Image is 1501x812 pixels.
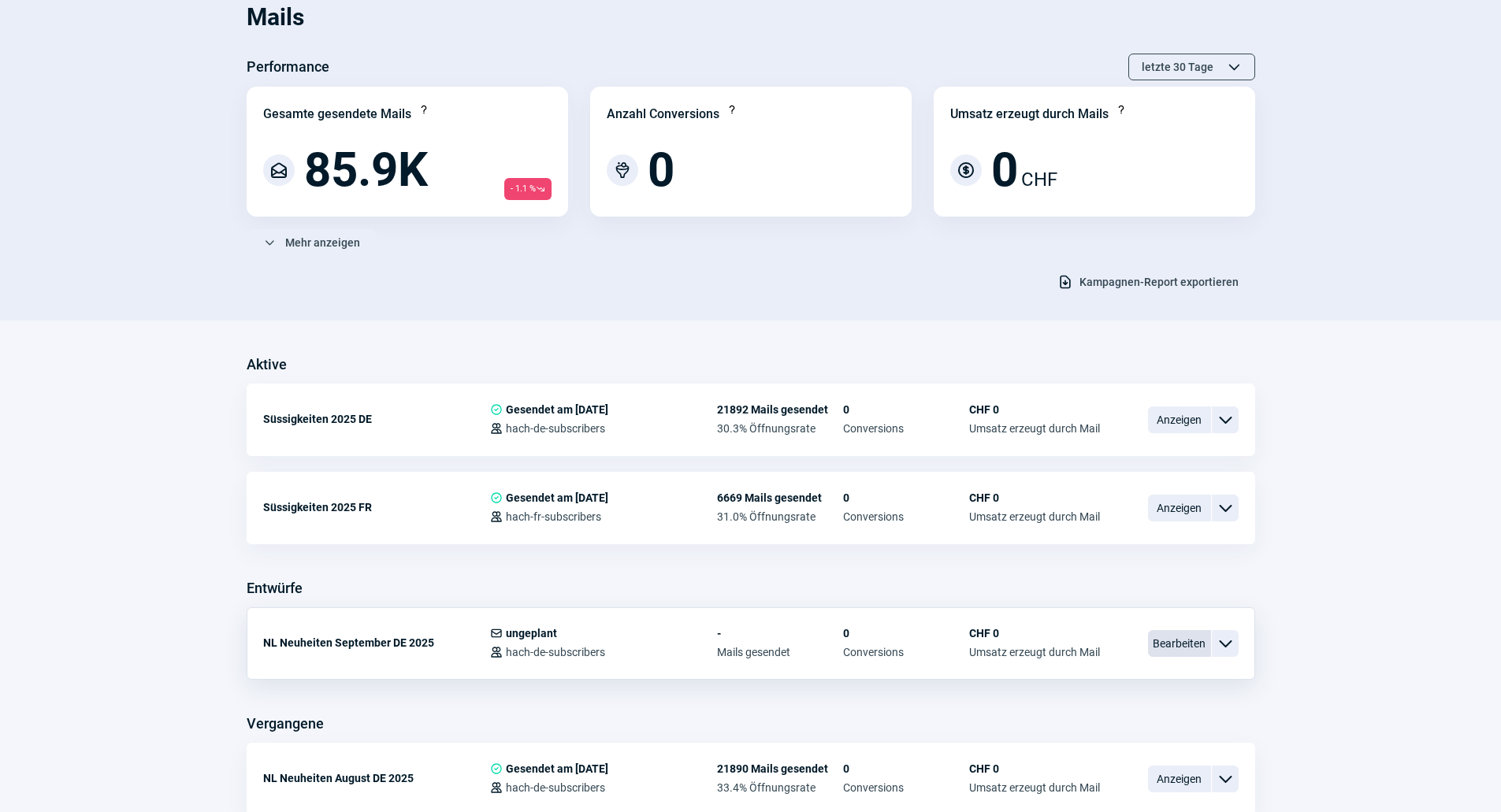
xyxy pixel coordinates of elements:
[506,510,601,523] span: hach-fr-subscribers
[969,646,1100,658] span: Umsatz erzeugt durch Mail
[263,403,490,435] div: Süssigkeiten 2025 DE
[1148,630,1211,657] span: Bearbeiten
[717,422,843,435] span: 30.3% Öffnungsrate
[969,627,1100,640] span: CHF 0
[247,54,329,80] h3: Performance
[648,146,674,194] span: 0
[950,105,1109,124] div: Umsatz erzeugt durch Mails
[969,510,1100,523] span: Umsatz erzeugt durch Mail
[843,646,969,658] span: Conversions
[607,105,719,124] div: Anzahl Conversions
[263,105,411,124] div: Gesamte gesendete Mails
[843,781,969,794] span: Conversions
[304,146,428,194] span: 85.9K
[506,422,605,435] span: hach-de-subscribers
[969,781,1100,794] span: Umsatz erzeugt durch Mail
[263,491,490,523] div: Süssigkeiten 2025 FR
[843,762,969,775] span: 0
[247,711,324,736] h3: Vergangene
[717,781,843,794] span: 33.4% Öffnungsrate
[969,403,1100,416] span: CHF 0
[843,510,969,523] span: Conversions
[504,178,552,200] span: - 1.1 %
[263,627,490,658] div: NL Neuheiten September DE 2025
[843,491,969,504] span: 0
[843,422,969,435] span: Conversions
[717,491,843,504] span: 6669 Mails gesendet
[506,491,608,504] span: Gesendet am [DATE]
[506,781,605,794] span: hach-de-subscribers
[506,762,608,775] span: Gesendet am [DATE]
[506,403,608,416] span: Gesendet am [DATE]
[969,422,1100,435] span: Umsatz erzeugt durch Mail
[247,229,377,256] button: Mehr anzeigen
[717,403,843,416] span: 21892 Mails gesendet
[247,576,303,601] h3: Entwürfe
[1148,406,1211,433] span: Anzeigen
[991,146,1018,194] span: 0
[969,762,1100,775] span: CHF 0
[1148,495,1211,521] span: Anzeigen
[1079,269,1239,295] span: Kampagnen-Report exportieren
[1142,54,1213,80] span: letzte 30 Tage
[263,762,490,794] div: NL Neuheiten August DE 2025
[506,627,557,640] span: ungeplant
[247,352,287,377] h3: Aktive
[1148,766,1211,792] span: Anzeigen
[506,646,605,658] span: hach-de-subscribers
[717,646,843,658] span: Mails gesendet
[717,627,843,640] span: -
[969,491,1100,504] span: CHF 0
[717,762,843,775] span: 21890 Mails gesendet
[285,230,360,255] span: Mehr anzeigen
[843,627,969,640] span: 0
[843,403,969,416] span: 0
[1021,165,1057,194] span: CHF
[1041,269,1255,295] button: Kampagnen-Report exportieren
[717,510,843,523] span: 31.0% Öffnungsrate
